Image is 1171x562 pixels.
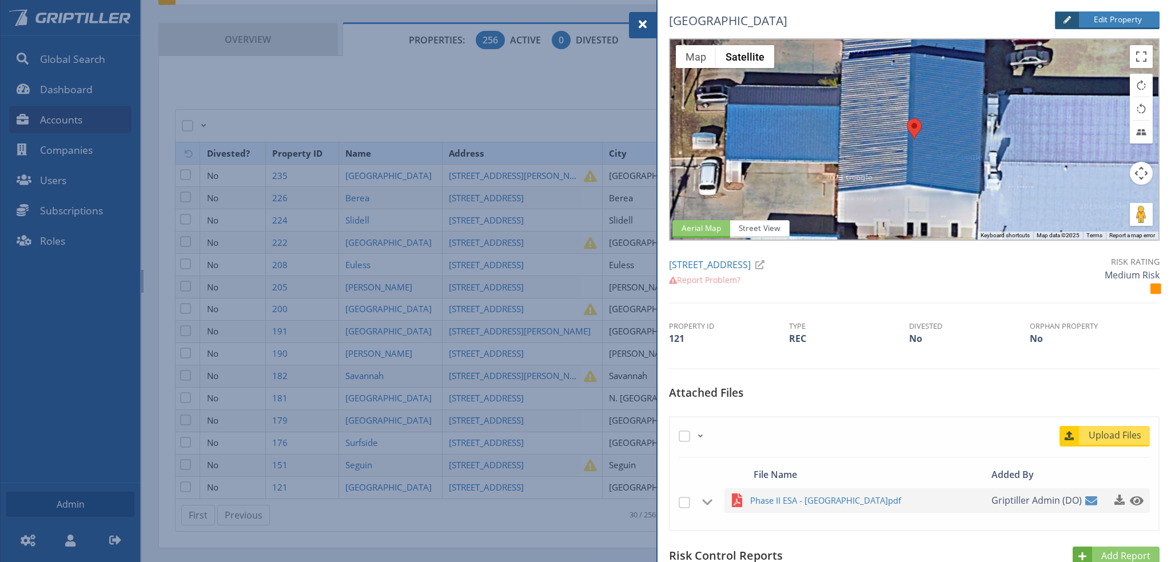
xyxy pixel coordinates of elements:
[676,45,716,68] button: Show street map
[716,45,774,68] button: Show satellite imagery
[669,332,684,345] span: 121
[750,493,962,508] span: Phase II ESA - [GEOGRAPHIC_DATA]pdf
[730,220,790,238] span: Street View
[669,321,789,332] th: Property ID
[1130,121,1153,144] button: Tilt map
[1037,232,1080,238] span: Map data ©2025
[1130,97,1153,120] button: Rotate map counterclockwise
[789,321,909,332] th: Type
[669,258,769,271] a: [STREET_ADDRESS]
[1126,490,1141,511] a: Click to preview this file
[1081,428,1150,442] span: Upload Files
[1109,232,1155,238] a: Report a map error
[669,386,1160,408] h5: Attached Files
[1130,203,1153,226] button: Drag Pegman onto the map to open Street View
[1105,269,1160,281] span: Medium Risk
[1030,321,1150,332] th: Orphan Property
[669,274,740,285] a: Report Problem?
[1089,256,1160,268] div: Risk Rating
[991,488,1082,513] span: Griptiller Admin (DO)
[1130,74,1153,97] button: Rotate map clockwise
[1080,14,1150,25] span: Edit Property
[669,12,991,30] h5: [GEOGRAPHIC_DATA]
[750,467,989,483] div: File Name
[1130,162,1153,185] button: Map camera controls
[1086,232,1102,238] a: Terms (opens in new tab)
[672,220,730,238] span: Aerial Map
[1130,45,1153,68] button: Toggle fullscreen view
[1060,426,1150,447] a: Upload Files
[909,332,922,345] span: No
[1055,11,1160,29] a: Edit Property
[1030,332,1043,345] span: No
[750,493,989,508] a: Phase II ESA - [GEOGRAPHIC_DATA]pdf
[981,232,1030,240] button: Keyboard shortcuts
[909,321,1029,332] th: Divested
[988,467,1073,483] div: Added By
[789,332,806,345] span: REC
